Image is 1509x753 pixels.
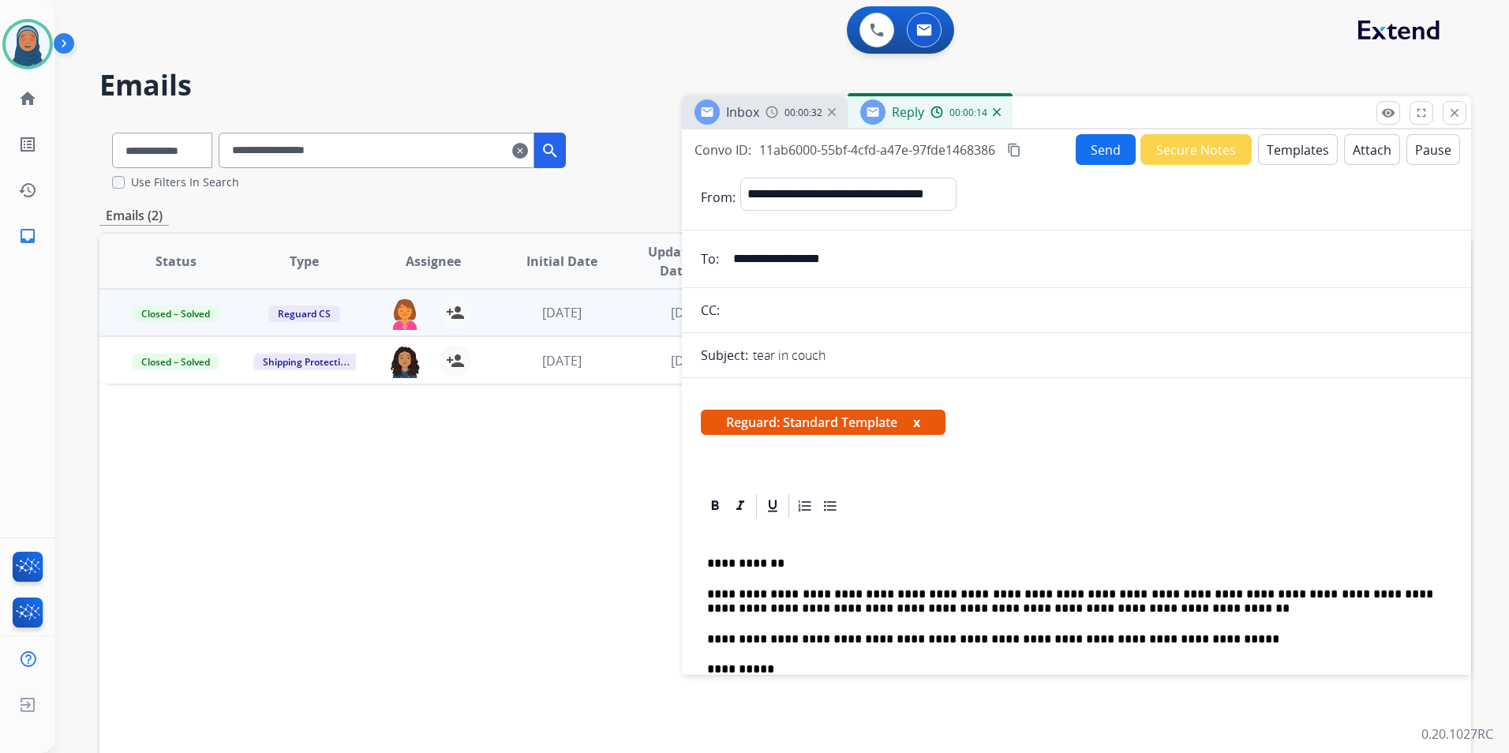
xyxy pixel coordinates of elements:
span: Reguard CS [268,305,340,322]
div: Ordered List [793,494,817,518]
span: 00:00:32 [784,107,822,119]
div: Bold [703,494,727,518]
mat-icon: home [18,89,37,108]
mat-icon: inbox [18,227,37,245]
div: Underline [761,494,784,518]
span: Assignee [406,252,461,271]
button: x [913,413,920,432]
span: Shipping Protection [253,354,361,370]
span: [DATE] [671,304,710,321]
mat-icon: remove_red_eye [1381,106,1395,120]
button: Secure Notes [1140,134,1252,165]
p: To: [701,249,719,268]
p: 0.20.1027RC [1421,725,1493,744]
div: Bullet List [818,494,842,518]
button: Pause [1406,134,1460,165]
mat-icon: fullscreen [1414,106,1428,120]
p: From: [701,188,736,207]
mat-icon: list_alt [18,135,37,154]
span: Closed – Solved [132,354,219,370]
p: CC: [701,301,720,320]
h2: Emails [99,69,1471,101]
span: Reguard: Standard Template [701,410,945,435]
span: Updated Date [639,242,710,280]
p: Subject: [701,346,748,365]
img: agent-avatar [389,345,421,378]
span: Status [155,252,197,271]
mat-icon: clear [512,141,528,160]
span: Initial Date [526,252,597,271]
span: Reply [892,103,924,121]
mat-icon: search [541,141,560,160]
mat-icon: person_add [446,351,465,370]
button: Send [1076,134,1136,165]
mat-icon: history [18,181,37,200]
button: Attach [1344,134,1400,165]
mat-icon: content_copy [1007,143,1021,157]
button: Templates [1258,134,1338,165]
img: avatar [6,22,50,66]
p: Convo ID: [695,140,751,159]
p: tear in couch [753,346,826,365]
mat-icon: close [1447,106,1462,120]
span: Type [290,252,319,271]
div: Italic [728,494,752,518]
span: 11ab6000-55bf-4cfd-a47e-97fde1468386 [759,141,995,159]
span: 00:00:14 [949,107,987,119]
span: Closed – Solved [132,305,219,322]
p: Emails (2) [99,206,169,226]
mat-icon: person_add [446,303,465,322]
span: [DATE] [542,352,582,369]
label: Use Filters In Search [131,174,239,190]
span: [DATE] [671,352,710,369]
span: [DATE] [542,304,582,321]
img: agent-avatar [389,297,421,330]
span: Inbox [726,103,759,121]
